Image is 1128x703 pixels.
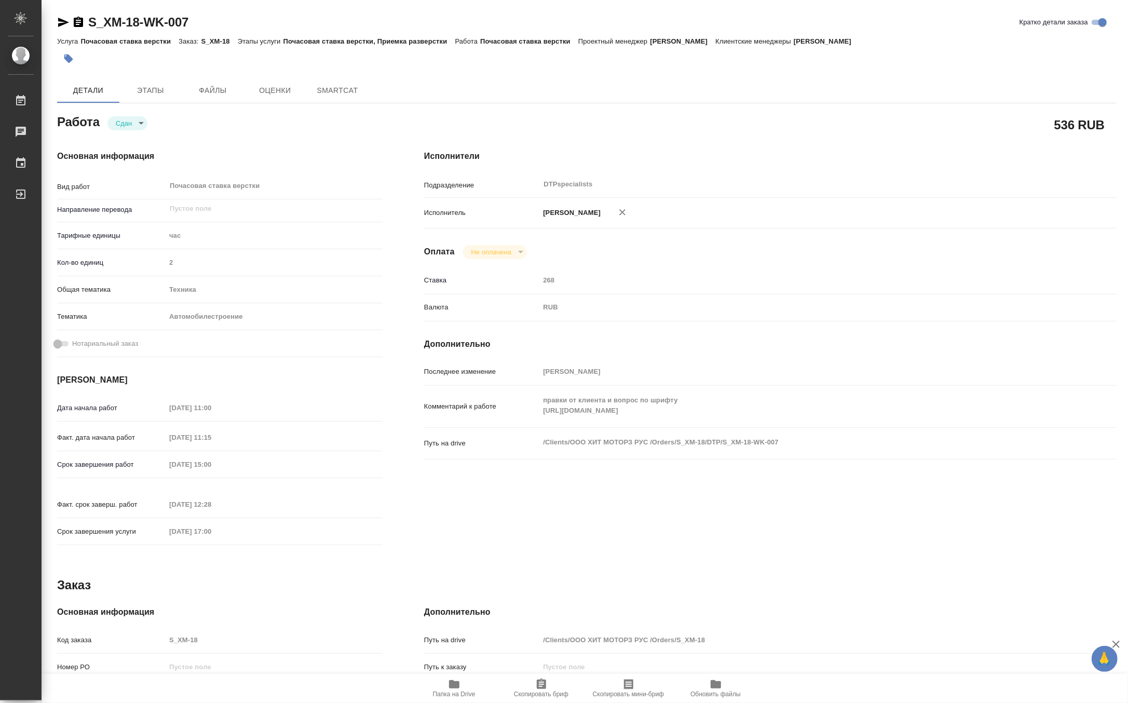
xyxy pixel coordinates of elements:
div: Сдан [463,245,527,259]
button: Скопировать ссылку для ЯМессенджера [57,16,70,29]
h4: Исполнители [424,150,1117,163]
span: Скопировать бриф [514,691,568,698]
p: Кол-во единиц [57,258,166,268]
p: Вид работ [57,182,166,192]
div: час [166,227,383,245]
h4: Основная информация [57,606,383,618]
input: Пустое поле [166,632,383,647]
p: Номер РО [57,662,166,672]
p: Последнее изменение [424,367,539,377]
p: Клиентские менеджеры [715,37,794,45]
span: 🙏 [1096,648,1113,670]
p: Факт. срок заверш. работ [57,499,166,510]
h4: Дополнительно [424,338,1117,350]
p: Ставка [424,275,539,286]
p: Направление перевода [57,205,166,215]
span: SmartCat [312,84,362,97]
a: S_XM-18-WK-007 [88,15,188,29]
input: Пустое поле [166,430,256,445]
button: Скопировать мини-бриф [585,674,672,703]
p: Общая тематика [57,285,166,295]
div: Техника [166,281,383,299]
p: Срок завершения работ [57,459,166,470]
button: Скопировать бриф [498,674,585,703]
p: S_XM-18 [201,37,238,45]
p: Работа [455,37,481,45]
button: Сдан [113,119,135,128]
p: Факт. дата начала работ [57,432,166,443]
input: Пустое поле [166,659,383,674]
p: Срок завершения услуги [57,526,166,537]
span: Обновить файлы [690,691,741,698]
p: Тарифные единицы [57,231,166,241]
input: Пустое поле [166,457,256,472]
input: Пустое поле [166,497,256,512]
p: Почасовая ставка верстки [80,37,179,45]
button: 🙏 [1092,646,1118,672]
span: Скопировать мини-бриф [593,691,664,698]
span: Нотариальный заказ [72,339,138,349]
p: Дата начала работ [57,403,166,413]
h4: Основная информация [57,150,383,163]
div: Автомобилестроение [166,308,383,326]
h4: Оплата [424,246,455,258]
p: Код заказа [57,635,166,645]
input: Пустое поле [539,659,1059,674]
span: Файлы [188,84,238,97]
p: Заказ: [179,37,201,45]
input: Пустое поле [539,364,1059,379]
span: Оценки [250,84,300,97]
h2: Работа [57,112,100,130]
input: Пустое поле [166,400,256,415]
span: Этапы [126,84,175,97]
h2: Заказ [57,577,91,593]
p: Комментарий к работе [424,401,539,412]
p: [PERSON_NAME] [794,37,859,45]
h4: Дополнительно [424,606,1117,618]
p: Проектный менеджер [578,37,650,45]
p: Этапы услуги [238,37,283,45]
p: [PERSON_NAME] [539,208,601,218]
input: Пустое поле [166,255,383,270]
div: RUB [539,299,1059,316]
button: Папка на Drive [411,674,498,703]
input: Пустое поле [539,632,1059,647]
h2: 536 RUB [1054,116,1105,133]
p: [PERSON_NAME] [650,37,715,45]
p: Путь на drive [424,635,539,645]
input: Пустое поле [539,273,1059,288]
span: Папка на Drive [433,691,475,698]
button: Удалить исполнителя [611,201,634,224]
input: Пустое поле [169,202,358,215]
p: Услуга [57,37,80,45]
p: Валюта [424,302,539,313]
span: Детали [63,84,113,97]
textarea: /Clients/ООО ХИТ МОТОРЗ РУС /Orders/S_XM-18/DTP/S_XM-18-WK-007 [539,434,1059,451]
span: Кратко детали заказа [1020,17,1088,28]
button: Добавить тэг [57,47,80,70]
p: Подразделение [424,180,539,191]
button: Скопировать ссылку [72,16,85,29]
div: Сдан [107,116,147,130]
button: Не оплачена [468,248,514,256]
p: Исполнитель [424,208,539,218]
p: Почасовая ставка верстки [480,37,578,45]
p: Путь на drive [424,438,539,449]
p: Почасовая ставка верстки, Приемка разверстки [283,37,455,45]
p: Путь к заказу [424,662,539,672]
h4: [PERSON_NAME] [57,374,383,386]
textarea: правки от клиента и вопрос по шрифту [URL][DOMAIN_NAME] [539,391,1059,420]
input: Пустое поле [166,524,256,539]
button: Обновить файлы [672,674,759,703]
p: Тематика [57,312,166,322]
